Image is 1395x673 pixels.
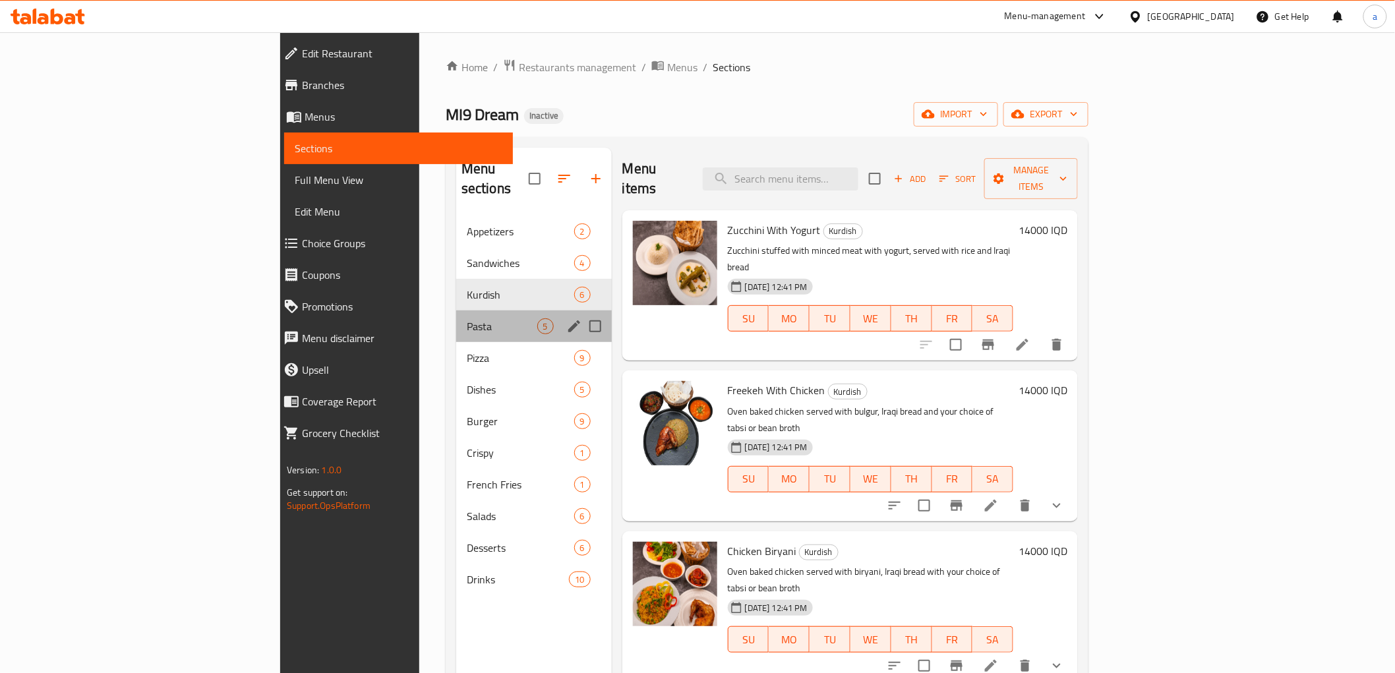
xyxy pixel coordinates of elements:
[1009,490,1041,521] button: delete
[302,45,502,61] span: Edit Restaurant
[574,382,591,397] div: items
[850,466,891,492] button: WE
[633,221,717,305] img: Zucchini With Yogurt
[1019,221,1067,239] h6: 14000 IQD
[467,318,537,334] span: Pasta
[295,204,502,219] span: Edit Menu
[456,500,612,532] div: Salads6
[824,223,862,239] span: Kurdish
[728,243,1013,276] p: Zucchini stuffed with minced meat with yogurt, served with rice and Iraqi bread
[467,287,574,303] div: Kurdish
[924,106,988,123] span: import
[273,69,513,101] a: Branches
[467,382,574,397] span: Dishes
[467,413,574,429] div: Burger
[703,167,858,190] input: search
[467,571,569,587] span: Drinks
[703,59,707,75] li: /
[302,267,502,283] span: Coupons
[728,403,1013,436] p: Oven baked chicken served with bulgur, Iraqi bread and your choice of tabsi or bean broth
[273,38,513,69] a: Edit Restaurant
[937,630,968,649] span: FR
[740,602,813,614] span: [DATE] 12:41 PM
[302,235,502,251] span: Choice Groups
[519,59,636,75] span: Restaurants management
[728,541,796,561] span: Chicken Biryani
[456,247,612,279] div: Sandwiches4
[641,59,646,75] li: /
[287,484,347,501] span: Get support on:
[564,316,584,336] button: edit
[456,564,612,595] div: Drinks10
[575,415,590,428] span: 9
[850,626,891,653] button: WE
[456,469,612,500] div: French Fries1
[633,542,717,626] img: Chicken Biryani
[575,479,590,491] span: 1
[570,573,589,586] span: 10
[936,169,979,189] button: Sort
[914,102,998,127] button: import
[931,169,984,189] span: Sort items
[273,322,513,354] a: Menu disclaimer
[456,405,612,437] div: Burger9
[978,309,1008,328] span: SA
[815,469,845,488] span: TU
[287,461,319,479] span: Version:
[932,626,973,653] button: FR
[810,626,850,653] button: TU
[456,437,612,469] div: Crispy1
[467,508,574,524] span: Salads
[456,532,612,564] div: Desserts6
[302,77,502,93] span: Branches
[456,342,612,374] div: Pizza9
[939,171,976,187] span: Sort
[273,259,513,291] a: Coupons
[937,469,968,488] span: FR
[769,626,810,653] button: MO
[467,350,574,366] span: Pizza
[273,386,513,417] a: Coverage Report
[284,164,513,196] a: Full Menu View
[575,542,590,554] span: 6
[569,571,590,587] div: items
[897,309,927,328] span: TH
[467,445,574,461] span: Crispy
[575,352,590,365] span: 9
[295,172,502,188] span: Full Menu View
[467,540,574,556] span: Desserts
[932,466,973,492] button: FR
[815,630,845,649] span: TU
[575,510,590,523] span: 6
[1015,337,1030,353] a: Edit menu item
[524,110,564,121] span: Inactive
[937,309,968,328] span: FR
[467,477,574,492] span: French Fries
[287,497,371,514] a: Support.OpsPlatform
[651,59,697,76] a: Menus
[580,163,612,194] button: Add section
[879,490,910,521] button: sort-choices
[575,447,590,459] span: 1
[574,508,591,524] div: items
[972,305,1013,332] button: SA
[728,564,1013,597] p: Oven baked chicken served with biryani, Iraqi bread with your choice of tabsi or bean broth
[889,169,931,189] button: Add
[1019,542,1067,560] h6: 14000 IQD
[891,305,932,332] button: TH
[774,469,804,488] span: MO
[891,466,932,492] button: TH
[941,490,972,521] button: Branch-specific-item
[295,140,502,156] span: Sections
[1019,381,1067,399] h6: 14000 IQD
[273,417,513,449] a: Grocery Checklist
[633,381,717,465] img: Freekeh With Chicken
[549,163,580,194] span: Sort sections
[995,162,1067,195] span: Manage items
